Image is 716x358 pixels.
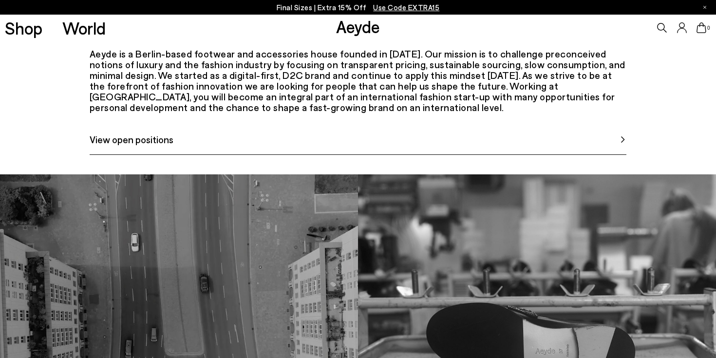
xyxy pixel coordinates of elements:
img: svg%3E [619,136,626,143]
span: Navigate to /collections/ss25-final-sizes [373,3,439,12]
span: View open positions [90,132,173,147]
p: Final Sizes | Extra 15% Off [277,1,440,14]
a: View open positions [90,132,627,155]
a: World [62,19,106,37]
div: Aeyde is a Berlin-based footwear and accessories house founded in [DATE]. Our mission is to chall... [90,48,627,113]
a: Shop [5,19,42,37]
a: 0 [697,22,706,33]
span: 0 [706,25,711,31]
a: Aeyde [336,16,380,37]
